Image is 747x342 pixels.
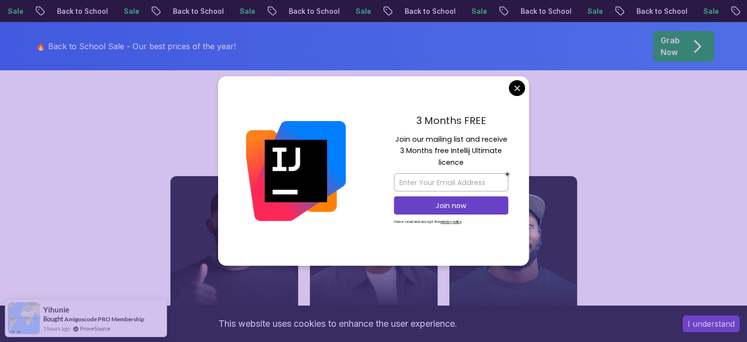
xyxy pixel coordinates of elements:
p: Sale [345,6,376,16]
img: provesource social proof notification image [8,302,40,334]
span: 3 hours ago [43,324,70,333]
p: Grab Now [661,34,680,58]
p: Back to School [46,6,113,16]
button: Accept cookies [683,315,740,332]
p: Back to School [510,6,577,16]
p: Sale [229,6,260,16]
div: This website uses cookies to enhance the user experience. [7,313,668,335]
p: Sale [113,6,144,16]
p: Back to School [162,6,229,16]
p: Back to School [626,6,692,16]
p: Back to School [394,6,461,16]
p: Back to School [278,6,345,16]
p: Sale [461,6,492,16]
span: Yihunie [43,306,69,314]
p: Sale [692,6,724,16]
a: Amigoscode PRO Membership [64,315,144,323]
span: Bought [43,315,63,323]
a: ProveSource [80,324,111,333]
p: 🔥 Back to School Sale - Our best prices of the year! [36,40,236,52]
img: instructor [170,184,298,307]
p: Sale [577,6,608,16]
